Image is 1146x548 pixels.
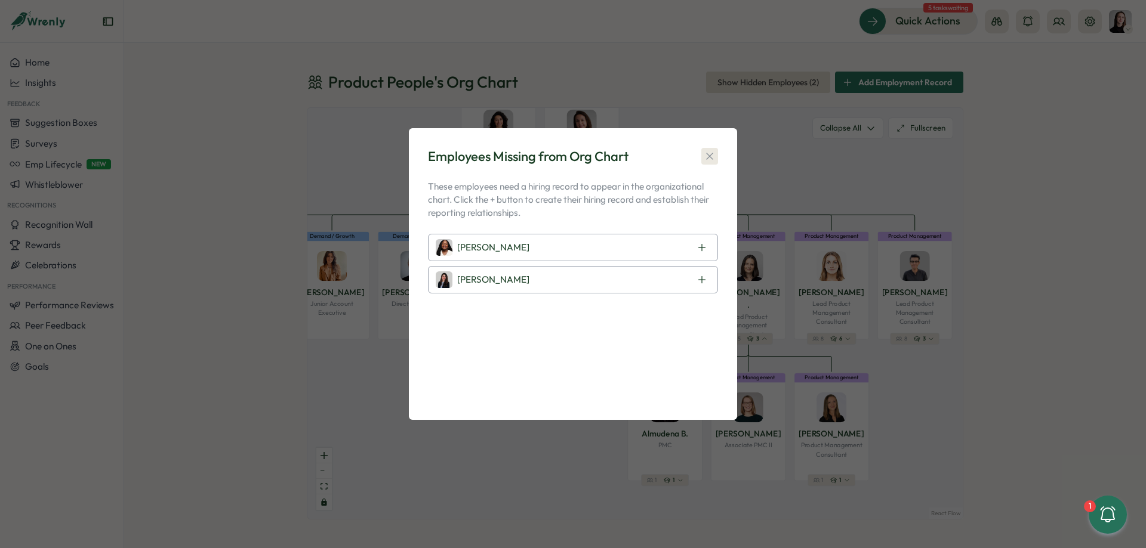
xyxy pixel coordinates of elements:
[457,273,529,286] p: [PERSON_NAME]
[428,180,718,219] p: These employees need a hiring record to appear in the organizational chart. Click the + button to...
[428,147,629,166] div: Employees Missing from Org Chart
[1084,500,1096,512] div: 1
[457,241,529,254] p: [PERSON_NAME]
[436,239,452,256] img: Laissa Duclos
[1089,496,1127,534] button: 1
[436,271,452,288] img: Marina Moric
